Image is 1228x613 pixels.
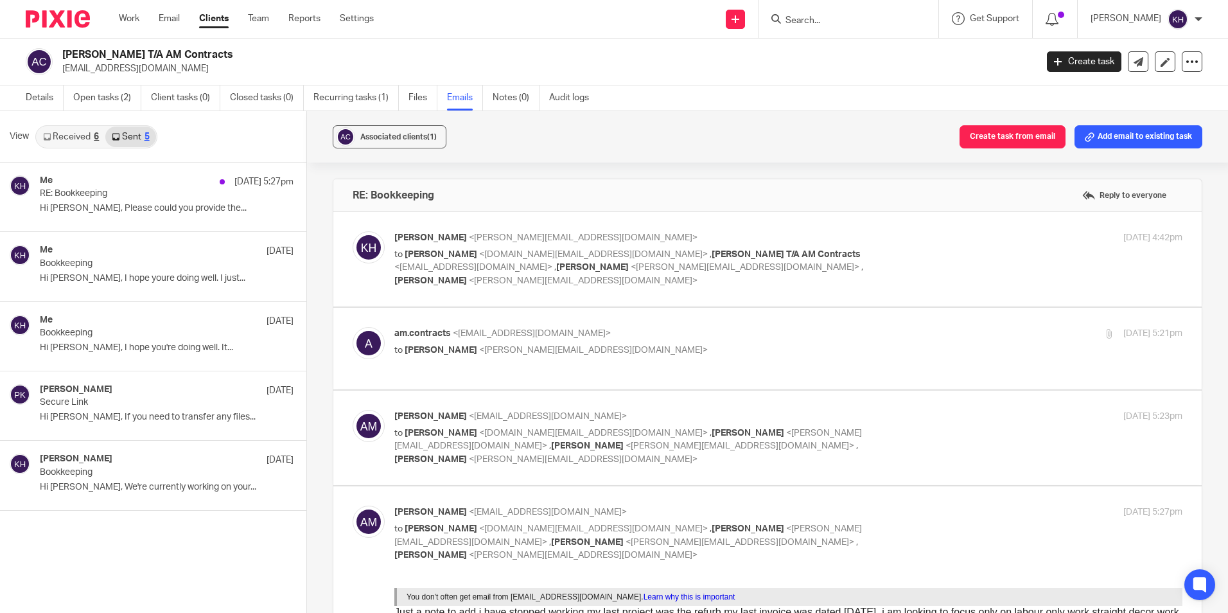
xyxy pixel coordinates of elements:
[40,203,294,214] p: Hi [PERSON_NAME], Please could you provide the...
[336,127,355,147] img: svg%3E
[267,245,294,258] p: [DATE]
[394,263,552,272] span: <[EMAIL_ADDRESS][DOMAIN_NAME]>
[40,175,53,186] h4: Me
[26,10,90,28] img: Pixie
[856,538,858,547] span: ,
[40,384,112,395] h4: [PERSON_NAME]
[1123,410,1182,423] p: [DATE] 5:23pm
[26,85,64,111] a: Details
[469,276,697,285] span: <[PERSON_NAME][EMAIL_ADDRESS][DOMAIN_NAME]>
[856,441,858,450] span: ,
[94,132,99,141] div: 6
[267,454,294,466] p: [DATE]
[960,125,1066,148] button: Create task from email
[626,538,854,547] span: <[PERSON_NAME][EMAIL_ADDRESS][DOMAIN_NAME]>
[551,441,624,450] span: [PERSON_NAME]
[40,273,294,284] p: Hi [PERSON_NAME], I hope youre doing well. I just...
[40,315,53,326] h4: Me
[40,397,243,408] p: Secure Link
[40,482,294,493] p: Hi [PERSON_NAME], We're currently working on your...
[313,85,399,111] a: Recurring tasks (1)
[40,342,294,353] p: Hi [PERSON_NAME], I hope you're doing well. It...
[479,429,708,438] span: <[DOMAIN_NAME][EMAIL_ADDRESS][DOMAIN_NAME]>
[151,85,220,111] a: Client tasks (0)
[40,467,243,478] p: Bookkeeping
[469,551,697,560] span: <[PERSON_NAME][EMAIL_ADDRESS][DOMAIN_NAME]>
[469,455,697,464] span: <[PERSON_NAME][EMAIL_ADDRESS][DOMAIN_NAME]>
[710,429,712,438] span: ,
[40,188,243,199] p: RE: Bookkeeping
[1123,327,1182,341] p: [DATE] 5:21pm
[159,12,180,25] a: Email
[469,233,697,242] span: <[PERSON_NAME][EMAIL_ADDRESS][DOMAIN_NAME]>
[549,85,599,111] a: Audit logs
[12,4,778,13] div: You don't often get email from [EMAIL_ADDRESS][DOMAIN_NAME].
[549,441,551,450] span: ,
[249,4,341,13] a: Learn why this is important
[353,231,385,263] img: svg%3E
[405,429,477,438] span: [PERSON_NAME]
[394,524,862,547] span: <[PERSON_NAME][EMAIL_ADDRESS][DOMAIN_NAME]>
[394,346,403,355] span: to
[248,12,269,25] a: Team
[10,130,29,143] span: View
[40,328,243,339] p: Bookkeeping
[712,250,861,259] span: [PERSON_NAME] T/A AM Contracts
[394,524,403,533] span: to
[408,85,437,111] a: Files
[360,133,437,141] span: Associated clients
[394,551,467,560] span: [PERSON_NAME]
[394,455,467,464] span: [PERSON_NAME]
[1074,125,1202,148] button: Add email to existing task
[469,508,627,517] span: <[EMAIL_ADDRESS][DOMAIN_NAME]>
[1123,231,1182,245] p: [DATE] 4:42pm
[10,175,30,196] img: svg%3E
[861,263,863,272] span: ,
[353,506,385,538] img: svg%3E
[10,454,30,474] img: svg%3E
[40,258,243,269] p: Bookkeeping
[145,132,150,141] div: 5
[394,329,451,338] span: am.contracts
[105,127,155,147] a: Sent5
[10,384,30,405] img: svg%3E
[199,12,229,25] a: Clients
[549,538,551,547] span: ,
[288,12,320,25] a: Reports
[333,125,446,148] button: Associated clients(1)
[40,454,112,465] h4: [PERSON_NAME]
[234,175,294,188] p: [DATE] 5:27pm
[37,127,105,147] a: Received6
[10,245,30,265] img: svg%3E
[340,12,374,25] a: Settings
[62,62,1028,75] p: [EMAIL_ADDRESS][DOMAIN_NAME]
[10,315,30,335] img: svg%3E
[1091,12,1161,25] p: [PERSON_NAME]
[712,524,784,533] span: [PERSON_NAME]
[1168,9,1188,30] img: svg%3E
[267,384,294,397] p: [DATE]
[394,429,403,438] span: to
[970,14,1019,23] span: Get Support
[784,15,900,27] input: Search
[353,189,434,202] h4: RE: Bookkeeping
[1123,506,1182,519] p: [DATE] 5:27pm
[394,508,467,517] span: [PERSON_NAME]
[40,245,53,256] h4: Me
[405,346,477,355] span: [PERSON_NAME]
[405,250,477,259] span: [PERSON_NAME]
[447,85,483,111] a: Emails
[26,354,788,366] p: CSV copy of your bank statement from [DATE] onwards
[554,263,556,272] span: ,
[394,276,467,285] span: [PERSON_NAME]
[453,329,611,338] span: <[EMAIL_ADDRESS][DOMAIN_NAME]>
[230,85,304,111] a: Closed tasks (0)
[712,429,784,438] span: [PERSON_NAME]
[556,263,629,272] span: [PERSON_NAME]
[405,524,477,533] span: [PERSON_NAME]
[26,48,53,75] img: svg%3E
[469,412,627,421] span: <[EMAIL_ADDRESS][DOMAIN_NAME]>
[710,250,712,259] span: ,
[427,133,437,141] span: (1)
[394,250,403,259] span: to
